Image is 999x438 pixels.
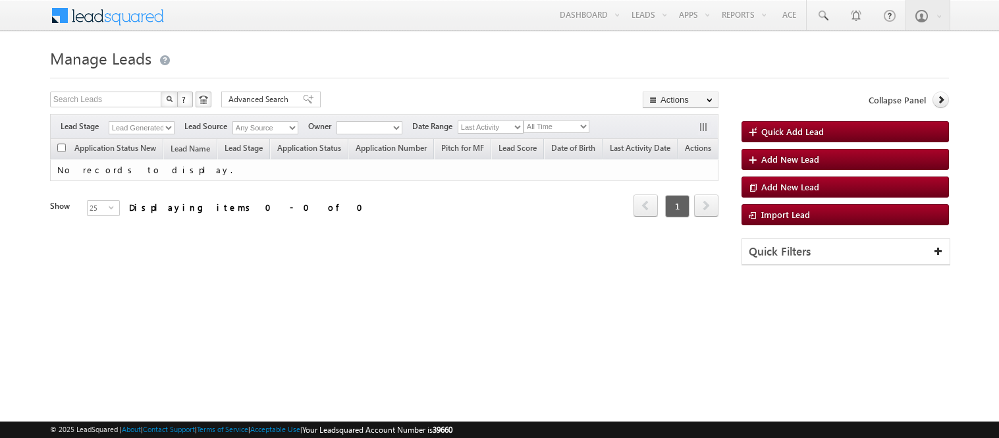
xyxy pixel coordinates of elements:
a: next [694,196,718,217]
span: Application Status New [74,143,156,153]
a: Acceptable Use [250,425,300,433]
span: Quick Add Lead [761,126,824,137]
span: Your Leadsquared Account Number is [302,425,452,435]
span: Owner [308,121,337,132]
a: prev [634,196,658,217]
a: Terms of Service [197,425,248,433]
span: next [694,194,718,217]
a: Lead Stage [218,141,269,158]
a: Lead Name [164,142,217,159]
span: Date of Birth [551,143,595,153]
div: Show [50,200,76,212]
a: Date of Birth [545,141,602,158]
span: Date Range [412,121,458,132]
span: ? [182,94,188,105]
a: Contact Support [143,425,195,433]
span: Add New Lead [761,153,819,165]
div: Quick Filters [742,239,950,265]
input: Check all records [57,144,66,152]
span: Lead Stage [225,143,263,153]
span: Lead Source [184,121,232,132]
a: Last Activity Date [603,141,677,158]
span: Manage Leads [50,47,151,68]
a: Application Number [349,141,433,158]
span: Actions [678,141,718,158]
span: Add New Lead [761,181,819,192]
div: Displaying items 0 - 0 of 0 [129,200,371,215]
span: © 2025 LeadSquared | | | | | [50,424,452,436]
span: 25 [88,201,109,215]
span: Import Lead [761,209,810,220]
td: No records to display. [50,159,718,181]
span: select [109,204,119,210]
span: prev [634,194,658,217]
a: About [122,425,141,433]
span: 39660 [433,425,452,435]
span: Lead Stage [61,121,109,132]
span: Advanced Search [229,94,292,105]
a: Lead Score [492,141,543,158]
span: Pitch for MF [441,143,484,153]
span: 1 [665,195,689,217]
span: Collapse Panel [869,94,926,106]
span: Application Status [277,143,341,153]
span: Lead Score [499,143,537,153]
img: Search [166,96,173,102]
button: ? [177,92,193,107]
a: Application Status New [68,141,163,158]
a: Application Status [271,141,348,158]
span: Application Number [356,143,427,153]
a: Pitch for MF [435,141,491,158]
button: Actions [643,92,718,108]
